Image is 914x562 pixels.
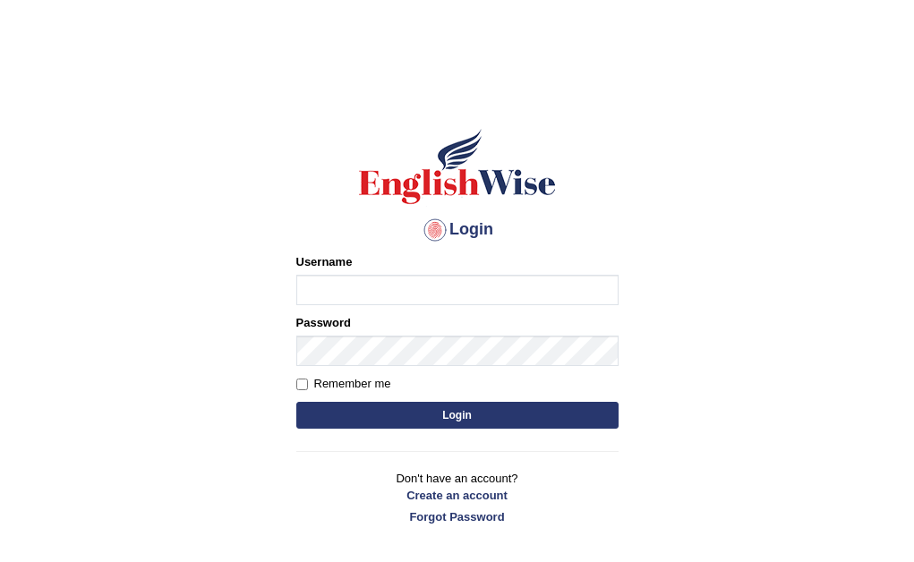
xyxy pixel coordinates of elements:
[296,508,619,525] a: Forgot Password
[296,314,351,331] label: Password
[296,402,619,429] button: Login
[296,379,308,390] input: Remember me
[296,470,619,525] p: Don't have an account?
[296,487,619,504] a: Create an account
[296,375,391,393] label: Remember me
[296,216,619,244] h4: Login
[296,253,353,270] label: Username
[355,126,560,207] img: Logo of English Wise sign in for intelligent practice with AI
